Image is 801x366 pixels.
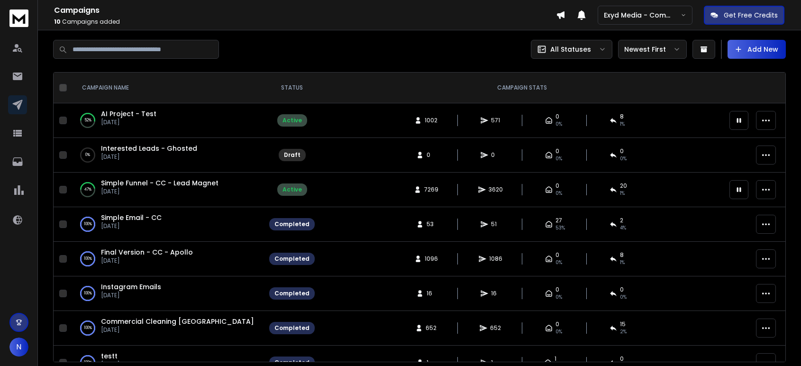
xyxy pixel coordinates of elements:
span: 571 [491,117,501,124]
span: 1096 [425,255,438,263]
span: 1002 [425,117,437,124]
button: Get Free Credits [704,6,784,25]
span: 7269 [424,186,438,193]
p: 100 % [84,254,92,264]
p: Get Free Credits [724,10,778,20]
p: 100 % [84,323,92,333]
span: 8 [620,113,624,120]
div: Active [282,117,302,124]
span: 0% [555,155,562,163]
p: [DATE] [101,257,193,265]
div: Completed [274,290,309,297]
span: 16 [491,290,501,297]
span: 0 % [620,293,627,301]
button: N [9,338,28,357]
a: Simple Funnel - CC - Lead Magnet [101,178,218,188]
span: 53 % [555,224,565,232]
span: 0 [620,147,624,155]
h1: Campaigns [54,5,556,16]
a: Final Version - CC - Apollo [101,247,193,257]
span: 0 [620,355,624,363]
a: AI Project - Test [101,109,156,119]
div: Draft [284,151,300,159]
span: 53 [427,220,436,228]
span: 0 [555,251,559,259]
p: 100 % [84,220,92,229]
td: 47%Simple Funnel - CC - Lead Magnet[DATE] [71,173,264,207]
p: [DATE] [101,119,156,126]
span: 27 [555,217,562,224]
div: Completed [274,324,309,332]
span: 0% [620,155,627,163]
span: 0 [427,151,436,159]
span: 0% [555,259,562,266]
td: 52%AI Project - Test[DATE] [71,103,264,138]
span: 0 [555,320,559,328]
a: testt [101,351,118,361]
p: 0 % [85,150,90,160]
p: [DATE] [101,153,197,161]
span: 16 [427,290,436,297]
p: [DATE] [101,326,254,334]
span: 1086 [489,255,502,263]
a: Simple Email - CC [101,213,162,222]
span: 15 [620,320,626,328]
span: 1 % [620,120,625,128]
p: 52 % [84,116,91,125]
span: 51 [491,220,501,228]
span: 10 [54,18,61,26]
span: 652 [426,324,437,332]
span: 8 [620,251,624,259]
span: 0 [555,182,559,190]
p: 47 % [84,185,91,194]
button: Add New [728,40,786,59]
span: 652 [490,324,501,332]
p: Exyd Media - Commercial Cleaning [604,10,681,20]
button: Newest First [618,40,687,59]
p: 100 % [84,289,92,298]
span: 0% [555,190,562,197]
div: Completed [274,220,309,228]
span: 0 [491,151,501,159]
p: [DATE] [101,188,218,195]
span: 2 [620,217,623,224]
span: 0 [620,286,624,293]
span: 0% [555,293,562,301]
img: logo [9,9,28,27]
span: 1 % [620,190,625,197]
p: All Statuses [550,45,591,54]
td: 100%Final Version - CC - Apollo[DATE] [71,242,264,276]
span: 1 [555,355,556,363]
a: Instagram Emails [101,282,161,292]
td: 100%Instagram Emails[DATE] [71,276,264,311]
p: [DATE] [101,222,162,230]
span: 0 [555,147,559,155]
td: 100%Simple Email - CC[DATE] [71,207,264,242]
span: 0% [555,328,562,336]
span: 2 % [620,328,627,336]
td: 100%Commercial Cleaning [GEOGRAPHIC_DATA][DATE] [71,311,264,346]
span: 0 [555,113,559,120]
th: CAMPAIGN STATS [320,73,724,103]
a: Commercial Cleaning [GEOGRAPHIC_DATA] [101,317,254,326]
span: 0 [555,286,559,293]
th: CAMPAIGN NAME [71,73,264,103]
td: 0%Interested Leads - Ghosted[DATE] [71,138,264,173]
span: 3620 [489,186,503,193]
p: Campaigns added [54,18,556,26]
span: 20 [620,182,627,190]
p: [DATE] [101,292,161,299]
div: Completed [274,255,309,263]
span: 4 % [620,224,626,232]
span: 1 % [620,259,625,266]
a: Interested Leads - Ghosted [101,144,197,153]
